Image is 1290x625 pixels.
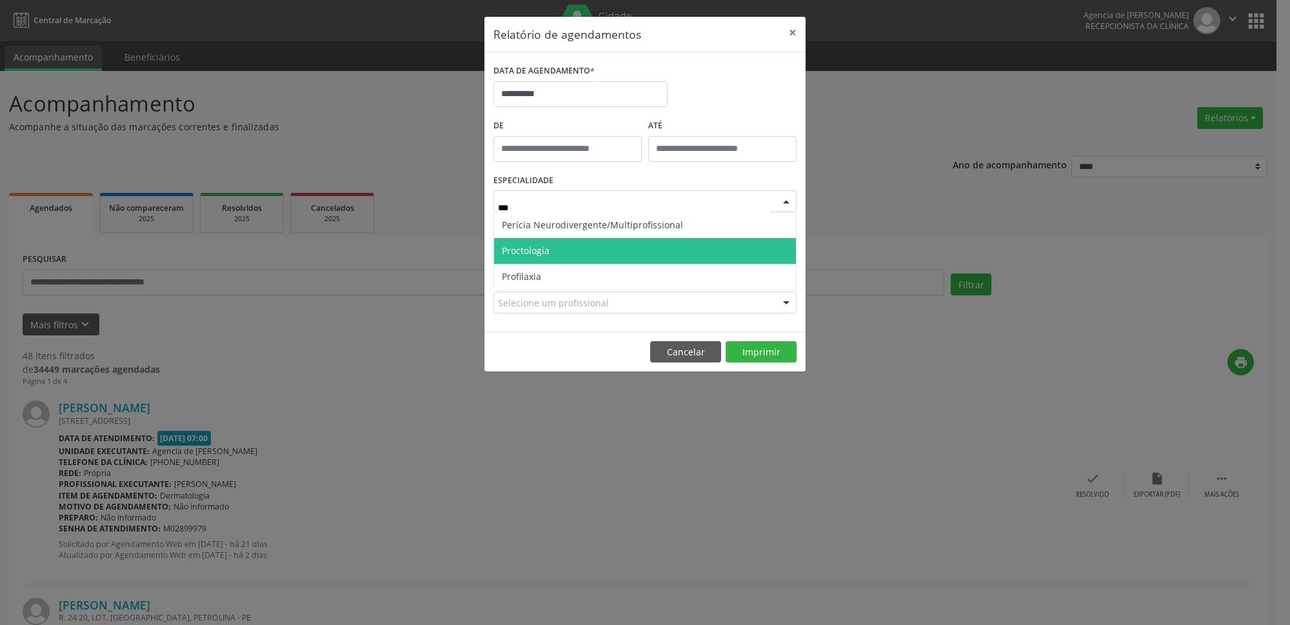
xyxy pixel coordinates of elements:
[780,17,806,48] button: Close
[650,341,721,363] button: Cancelar
[493,61,595,81] label: DATA DE AGENDAMENTO
[498,296,609,310] span: Selecione um profissional
[502,244,550,257] span: Proctologia
[648,116,797,136] label: ATÉ
[502,219,683,231] span: Perícia Neurodivergente/Multiprofissional
[502,270,541,283] span: Profilaxia
[493,26,641,43] h5: Relatório de agendamentos
[493,171,553,191] label: ESPECIALIDADE
[726,341,797,363] button: Imprimir
[493,116,642,136] label: De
